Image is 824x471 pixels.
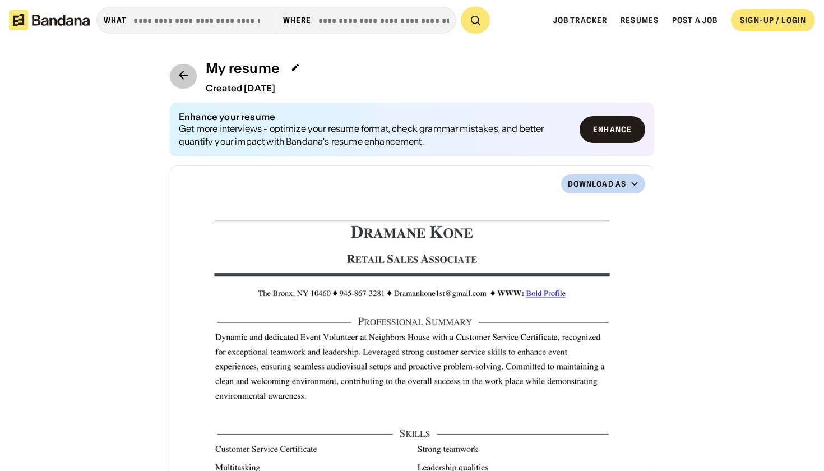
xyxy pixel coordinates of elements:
div: what [104,15,127,25]
div: Get more interviews - optimize your resume format, check grammar mistakes, and better quantify yo... [179,122,575,147]
div: SIGN-UP / LOGIN [740,15,806,25]
div: Enhance your resume [179,112,575,122]
div: Enhance [593,126,632,133]
div: Where [283,15,312,25]
div: Created [DATE] [206,83,307,94]
div: Download as [568,179,626,189]
img: Bandana logotype [9,10,90,30]
a: Job Tracker [553,15,607,25]
div: My resume [206,61,280,77]
a: Post a job [672,15,717,25]
a: Resumes [621,15,659,25]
